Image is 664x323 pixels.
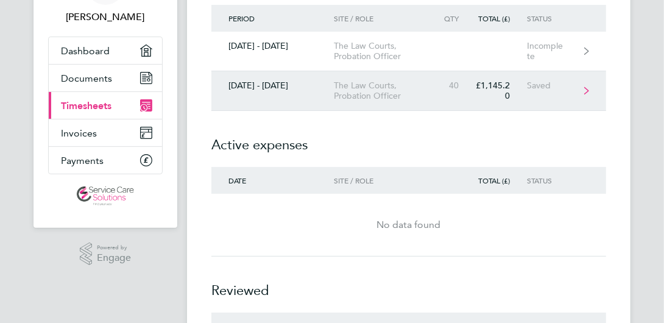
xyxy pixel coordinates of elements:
span: Period [228,13,255,23]
div: Date [211,176,334,185]
span: Invoices [61,127,97,139]
div: Incomplete [527,41,582,62]
div: Total (£) [476,14,527,23]
div: Total (£) [476,176,527,185]
div: Site / Role [334,14,436,23]
a: [DATE] - [DATE]The Law Courts, Probation Officer40£1,145.20Saved [211,71,606,111]
span: Documents [61,73,112,84]
span: Powered by [97,243,131,253]
a: Dashboard [49,37,162,64]
div: 40 [436,80,476,91]
h2: Active expenses [211,111,606,167]
span: Joel Nunez Martinez [48,10,163,24]
span: Timesheets [61,100,111,112]
a: [DATE] - [DATE]The Law Courts, Probation OfficerIncomplete [211,32,606,71]
div: [DATE] - [DATE] [211,80,334,91]
a: Payments [49,147,162,174]
a: Go to home page [48,186,163,206]
div: Status [527,14,582,23]
a: Invoices [49,119,162,146]
div: No data found [211,218,606,232]
a: Timesheets [49,92,162,119]
h2: Reviewed [211,257,606,313]
span: Dashboard [61,45,110,57]
span: Engage [97,253,131,263]
span: Payments [61,155,104,166]
div: [DATE] - [DATE] [211,41,334,51]
div: Status [527,176,582,185]
img: servicecare-logo-retina.png [77,186,134,206]
div: The Law Courts, Probation Officer [334,80,436,101]
a: Powered byEngage [80,243,132,266]
div: £1,145.20 [476,80,527,101]
div: The Law Courts, Probation Officer [334,41,436,62]
div: Saved [527,80,582,91]
div: Site / Role [334,176,436,185]
div: Qty [436,14,476,23]
a: Documents [49,65,162,91]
